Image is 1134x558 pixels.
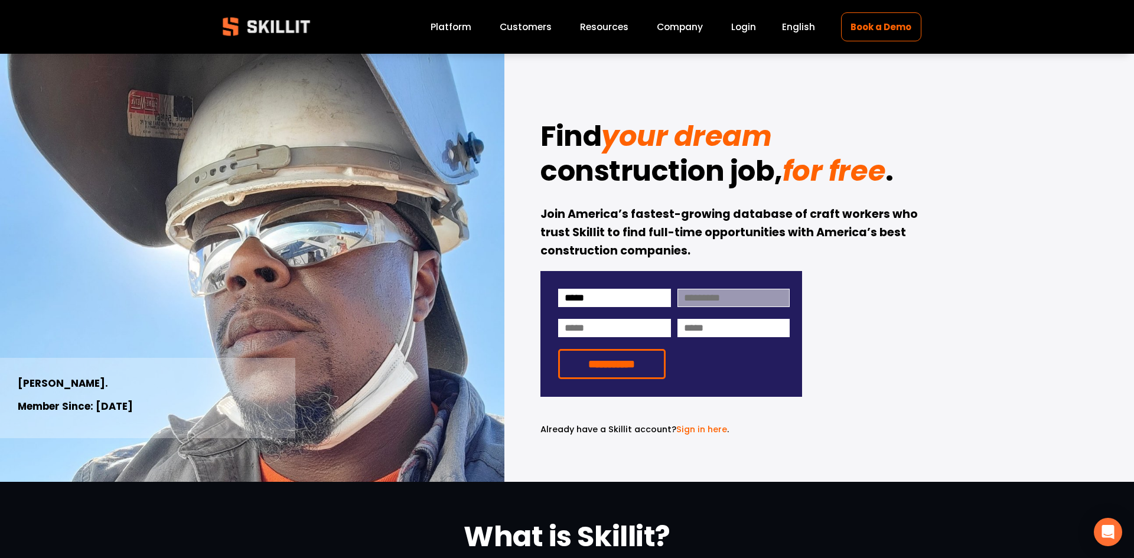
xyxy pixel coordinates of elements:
[782,20,815,34] span: English
[18,376,108,390] strong: [PERSON_NAME].
[213,9,320,44] img: Skillit
[540,423,802,436] p: .
[841,12,921,41] a: Book a Demo
[657,19,703,35] a: Company
[580,19,628,35] a: folder dropdown
[540,206,920,258] strong: Join America’s fastest-growing database of craft workers who trust Skillit to find full-time oppo...
[540,116,601,156] strong: Find
[885,151,894,191] strong: .
[782,19,815,35] div: language picker
[500,19,552,35] a: Customers
[1094,518,1122,546] div: Open Intercom Messenger
[464,517,670,556] strong: What is Skillit?
[676,423,727,435] a: Sign in here
[431,19,471,35] a: Platform
[540,423,676,435] span: Already have a Skillit account?
[18,399,133,413] strong: Member Since: [DATE]
[580,20,628,34] span: Resources
[731,19,756,35] a: Login
[601,116,771,156] em: your dream
[540,151,783,191] strong: construction job,
[783,151,885,191] em: for free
